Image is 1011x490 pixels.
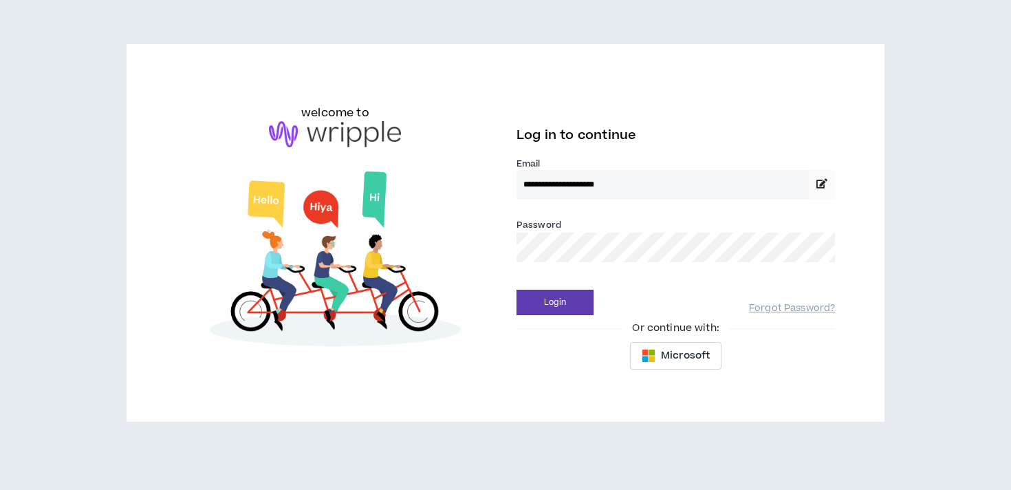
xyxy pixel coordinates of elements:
[176,161,494,361] img: Welcome to Wripple
[517,127,636,144] span: Log in to continue
[661,348,710,363] span: Microsoft
[301,105,369,121] h6: welcome to
[517,219,561,231] label: Password
[622,321,728,336] span: Or continue with:
[749,302,835,315] a: Forgot Password?
[269,121,401,147] img: logo-brand.png
[630,342,721,370] button: Microsoft
[517,158,835,170] label: Email
[517,290,594,315] button: Login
